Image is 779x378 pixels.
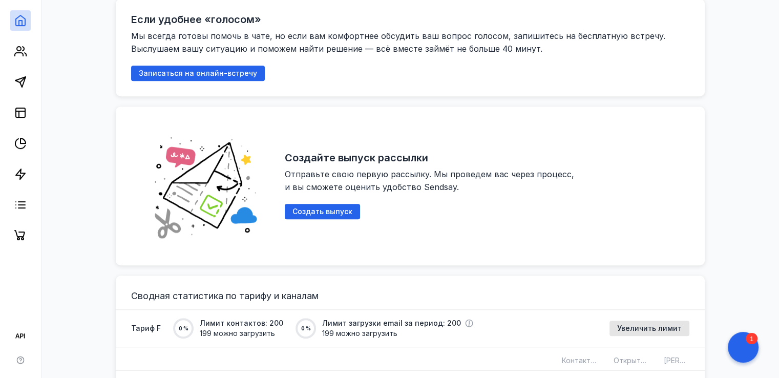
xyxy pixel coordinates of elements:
[292,207,352,216] span: Создать выпуск
[23,6,35,17] div: 1
[131,31,668,54] span: Мы всегда готовы помочь в чате, но если вам комфортнее обсудить ваш вопрос голосом, запишитесь на...
[131,13,261,26] h2: Если удобнее «голосом»
[322,318,461,328] span: Лимит загрузки email за период: 200
[139,69,257,78] span: Записаться на онлайн-встречу
[562,356,599,365] span: Контактов
[285,169,577,192] span: Отправьте свою первую рассылку. Мы проведем вас через процесс, и вы сможете оценить удобство Send...
[141,122,269,250] img: abd19fe006828e56528c6cd305e49c57.png
[131,323,161,333] span: Тариф F
[131,66,265,81] button: Записаться на онлайн-встречу
[131,291,689,301] h3: Сводная статистика по тарифу и каналам
[614,356,649,365] span: Открытий
[285,204,360,219] button: Создать выпуск
[609,321,689,336] button: Увеличить лимит
[200,318,283,328] span: Лимит контактов: 200
[617,324,682,333] span: Увеличить лимит
[664,356,722,365] span: [PERSON_NAME]
[200,328,283,339] span: 199 можно загрузить
[285,152,428,164] h2: Создайте выпуск рассылки
[131,69,265,77] a: Записаться на онлайн-встречу
[322,328,473,339] span: 199 можно загрузить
